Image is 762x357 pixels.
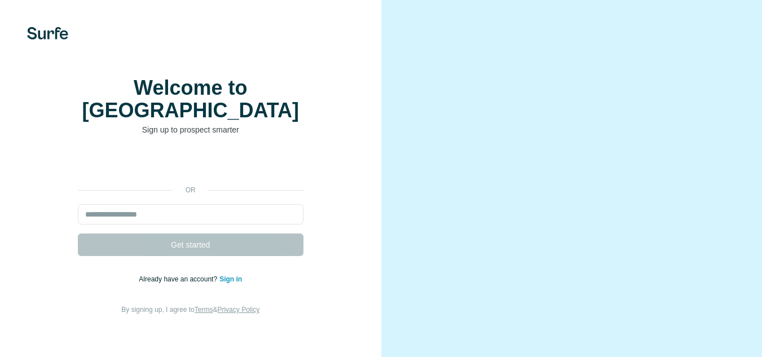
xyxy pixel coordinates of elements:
iframe: Botão "Fazer login com o Google" [72,152,309,177]
a: Terms [195,306,213,314]
img: Surfe's logo [27,27,68,39]
span: Already have an account? [139,275,219,283]
a: Sign in [219,275,242,283]
a: Privacy Policy [217,306,259,314]
span: By signing up, I agree to & [121,306,259,314]
p: or [173,185,209,195]
p: Sign up to prospect smarter [78,124,303,135]
h1: Welcome to [GEOGRAPHIC_DATA] [78,77,303,122]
